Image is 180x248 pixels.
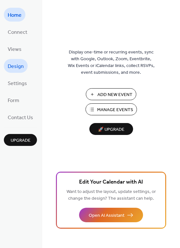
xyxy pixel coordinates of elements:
span: Upgrade [11,137,31,144]
span: Home [8,10,22,20]
span: Design [8,62,24,72]
button: 🚀 Upgrade [89,123,133,135]
button: Add New Event [86,88,136,100]
span: Settings [8,79,27,89]
span: Edit Your Calendar with AI [79,178,143,187]
span: Connect [8,27,27,37]
a: Settings [4,76,31,90]
span: Contact Us [8,113,33,123]
a: Home [4,8,25,22]
a: Connect [4,25,31,39]
span: Views [8,44,22,54]
span: Form [8,96,19,106]
span: Display one-time or recurring events, sync with Google, Outlook, Zoom, Eventbrite, Wix Events or ... [68,49,155,76]
a: Views [4,42,25,56]
a: Form [4,93,23,107]
a: Contact Us [4,110,37,124]
a: Design [4,59,28,73]
span: Want to adjust the layout, update settings, or change the design? The assistant can help. [67,187,156,203]
span: Open AI Assistant [89,212,124,219]
span: 🚀 Upgrade [93,125,129,134]
button: Open AI Assistant [79,208,143,222]
button: Upgrade [4,134,37,146]
span: Manage Events [97,107,133,113]
span: Add New Event [97,91,132,98]
button: Manage Events [85,103,137,115]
